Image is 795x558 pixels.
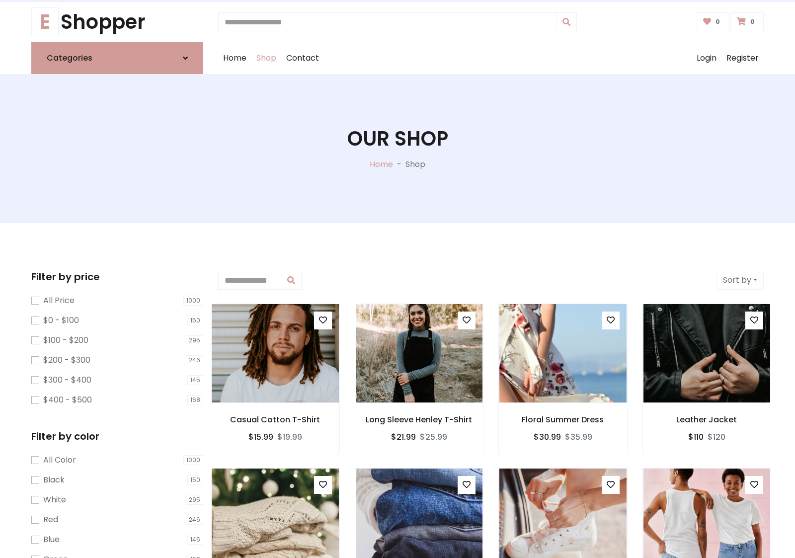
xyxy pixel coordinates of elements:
label: $400 - $500 [43,394,92,406]
span: 295 [186,335,203,345]
h5: Filter by color [31,430,203,442]
span: 0 [713,17,722,26]
span: 150 [187,475,203,485]
label: $300 - $400 [43,374,91,386]
del: $120 [708,431,725,443]
h6: $110 [688,432,704,442]
a: Categories [31,42,203,74]
span: 1000 [183,455,203,465]
a: Home [370,159,393,170]
a: Home [218,42,251,74]
span: 150 [187,316,203,325]
label: White [43,494,66,506]
label: All Color [43,454,76,466]
a: EShopper [31,10,203,34]
p: - [393,159,405,170]
h5: Filter by price [31,271,203,283]
h6: Casual Cotton T-Shirt [211,415,339,424]
a: 0 [697,12,729,31]
h6: Categories [47,53,92,63]
a: Login [692,42,721,74]
h6: $15.99 [248,432,273,442]
span: 1000 [183,296,203,306]
button: Sort by [716,271,764,290]
h1: Shopper [31,10,203,34]
label: All Price [43,295,75,307]
label: $100 - $200 [43,334,88,346]
h6: $21.99 [391,432,416,442]
p: Shop [405,159,425,170]
span: 246 [186,355,203,365]
a: Shop [251,42,281,74]
del: $35.99 [565,431,592,443]
label: Red [43,514,58,526]
span: 0 [748,17,757,26]
h6: Leather Jacket [643,415,771,424]
span: 145 [187,375,203,385]
span: 145 [187,535,203,545]
a: Register [721,42,764,74]
label: $0 - $100 [43,315,79,326]
h1: Our Shop [347,127,448,151]
h6: Long Sleeve Henley T-Shirt [355,415,483,424]
label: Blue [43,534,60,546]
del: $19.99 [277,431,302,443]
label: Black [43,474,65,486]
h6: Floral Summer Dress [499,415,627,424]
del: $25.99 [420,431,447,443]
a: 0 [730,12,764,31]
span: 295 [186,495,203,505]
h6: $30.99 [534,432,561,442]
span: E [31,7,59,36]
label: $200 - $300 [43,354,90,366]
span: 168 [187,395,203,405]
span: 246 [186,515,203,525]
a: Contact [281,42,324,74]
